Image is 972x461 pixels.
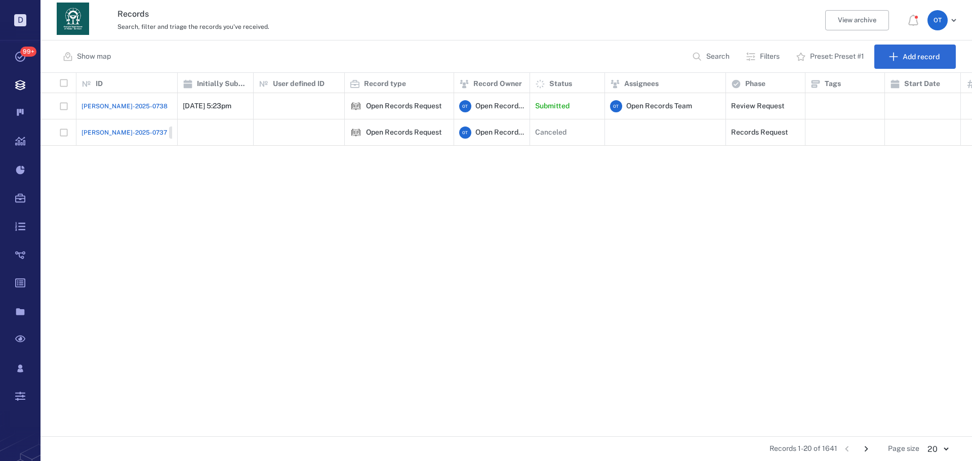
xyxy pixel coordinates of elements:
p: Preset: Preset #1 [810,52,864,62]
button: OT [927,10,960,30]
p: Show map [77,52,111,62]
nav: pagination navigation [837,441,876,457]
a: [PERSON_NAME]-2025-0738 [82,102,168,111]
span: Page size [888,444,919,454]
div: Records Request [731,129,788,136]
img: icon Open Records Request [350,100,362,112]
p: Start Date [904,79,940,89]
div: O T [927,10,948,30]
span: Open Records Team [475,101,524,111]
span: 99+ [20,47,36,57]
a: Go home [57,3,89,38]
p: Record Owner [473,79,522,89]
p: Status [549,79,572,89]
p: Filters [760,52,780,62]
div: Open Records Request [366,129,442,136]
p: User defined ID [273,79,325,89]
p: Assignees [624,79,659,89]
div: O T [459,127,471,139]
button: View archive [825,10,889,30]
img: icon Open Records Request [350,127,362,139]
p: D [14,14,26,26]
span: Open Records Team [626,101,692,111]
h3: Records [117,8,669,20]
div: 20 [919,443,956,455]
p: [DATE] 5:23pm [183,101,231,111]
p: Initially Submitted Date [197,79,248,89]
div: Open Records Request [350,100,362,112]
p: Tags [825,79,841,89]
span: Closed [171,128,195,137]
div: Open Records Request [350,127,362,139]
span: [PERSON_NAME]-2025-0737 [82,128,167,137]
button: Preset: Preset #1 [790,45,872,69]
button: Go to next page [858,441,874,457]
div: Review Request [731,102,785,110]
button: Search [686,45,738,69]
span: Open Records Team [475,128,524,138]
button: Add record [874,45,956,69]
p: Record type [364,79,406,89]
p: Phase [745,79,765,89]
p: Canceled [535,128,566,138]
img: Georgia Department of Human Services logo [57,3,89,35]
span: Records 1-20 of 1641 [769,444,837,454]
p: ID [96,79,103,89]
div: Open Records Request [366,102,442,110]
div: O T [459,100,471,112]
p: Search [706,52,730,62]
span: Search, filter and triage the records you've received. [117,23,269,30]
div: O T [610,100,622,112]
p: Submitted [535,101,570,111]
button: Filters [740,45,788,69]
a: [PERSON_NAME]-2025-0737Closed [82,127,197,139]
button: Show map [57,45,119,69]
